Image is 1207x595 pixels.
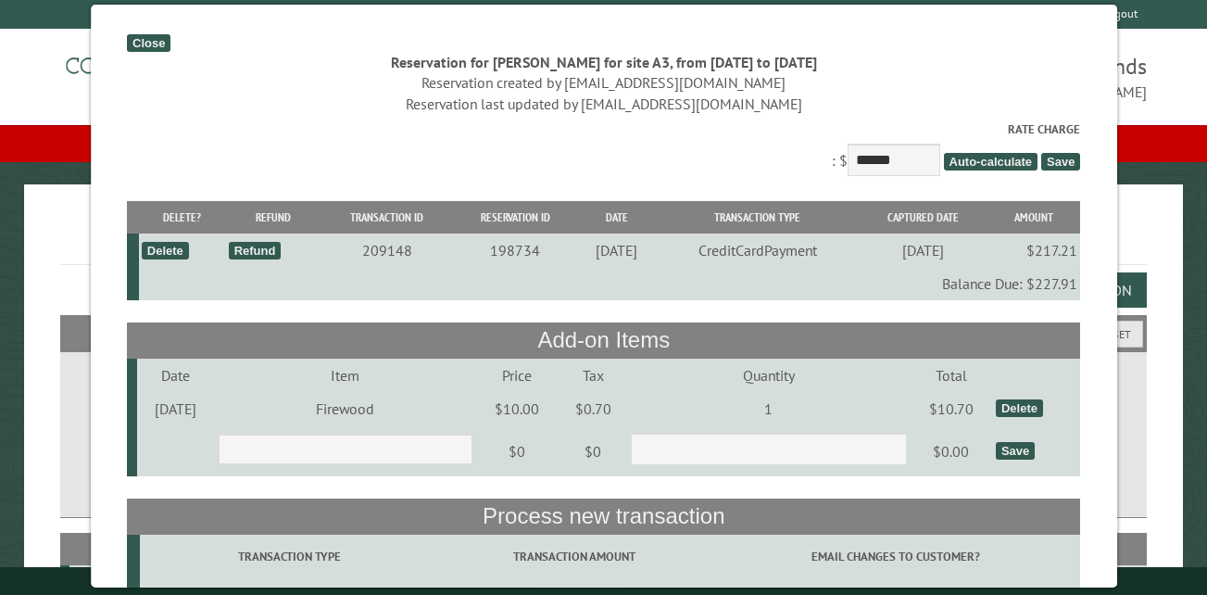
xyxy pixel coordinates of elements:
[475,392,559,425] td: $10.00
[452,234,577,267] td: 198734
[127,120,1080,181] div: : $
[69,533,135,565] th: Site
[127,499,1080,534] th: Process new transaction
[943,153,1037,171] span: Auto-calculate
[228,242,281,260] div: Refund
[127,72,1080,93] div: Reservation created by [EMAIL_ADDRESS][DOMAIN_NAME]
[225,201,321,234] th: Refund
[910,425,993,477] td: $0.00
[60,214,1147,265] h1: Reservations
[127,52,1080,72] div: Reservation for [PERSON_NAME] for site A3, from [DATE] to [DATE]
[559,425,628,477] td: $0
[628,359,910,392] td: Quantity
[987,234,1080,267] td: $217.21
[138,201,225,234] th: Delete?
[859,234,987,267] td: [DATE]
[655,201,859,234] th: Transaction Type
[577,234,655,267] td: [DATE]
[996,399,1043,417] div: Delete
[1041,153,1080,171] span: Save
[452,201,577,234] th: Reservation ID
[655,234,859,267] td: CreditCardPayment
[910,392,993,425] td: $10.70
[60,315,1147,350] h2: Filters
[136,392,215,425] td: [DATE]
[321,234,453,267] td: 209148
[475,425,559,477] td: $0
[987,201,1080,234] th: Amount
[442,548,708,565] label: Transaction Amount
[215,392,475,425] td: Firewood
[136,359,215,392] td: Date
[142,242,189,260] div: Delete
[559,359,628,392] td: Tax
[127,323,1080,358] th: Add-on Items
[127,120,1080,138] label: Rate Charge
[577,201,655,234] th: Date
[559,392,628,425] td: $0.70
[475,359,559,392] td: Price
[713,548,1077,565] label: Email changes to customer?
[321,201,453,234] th: Transaction ID
[143,548,436,565] label: Transaction Type
[138,267,1080,300] td: Balance Due: $227.91
[60,36,292,108] img: Campground Commander
[996,442,1035,460] div: Save
[127,94,1080,114] div: Reservation last updated by [EMAIL_ADDRESS][DOMAIN_NAME]
[127,34,170,52] div: Close
[859,201,987,234] th: Captured Date
[628,392,910,425] td: 1
[215,359,475,392] td: Item
[910,359,993,392] td: Total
